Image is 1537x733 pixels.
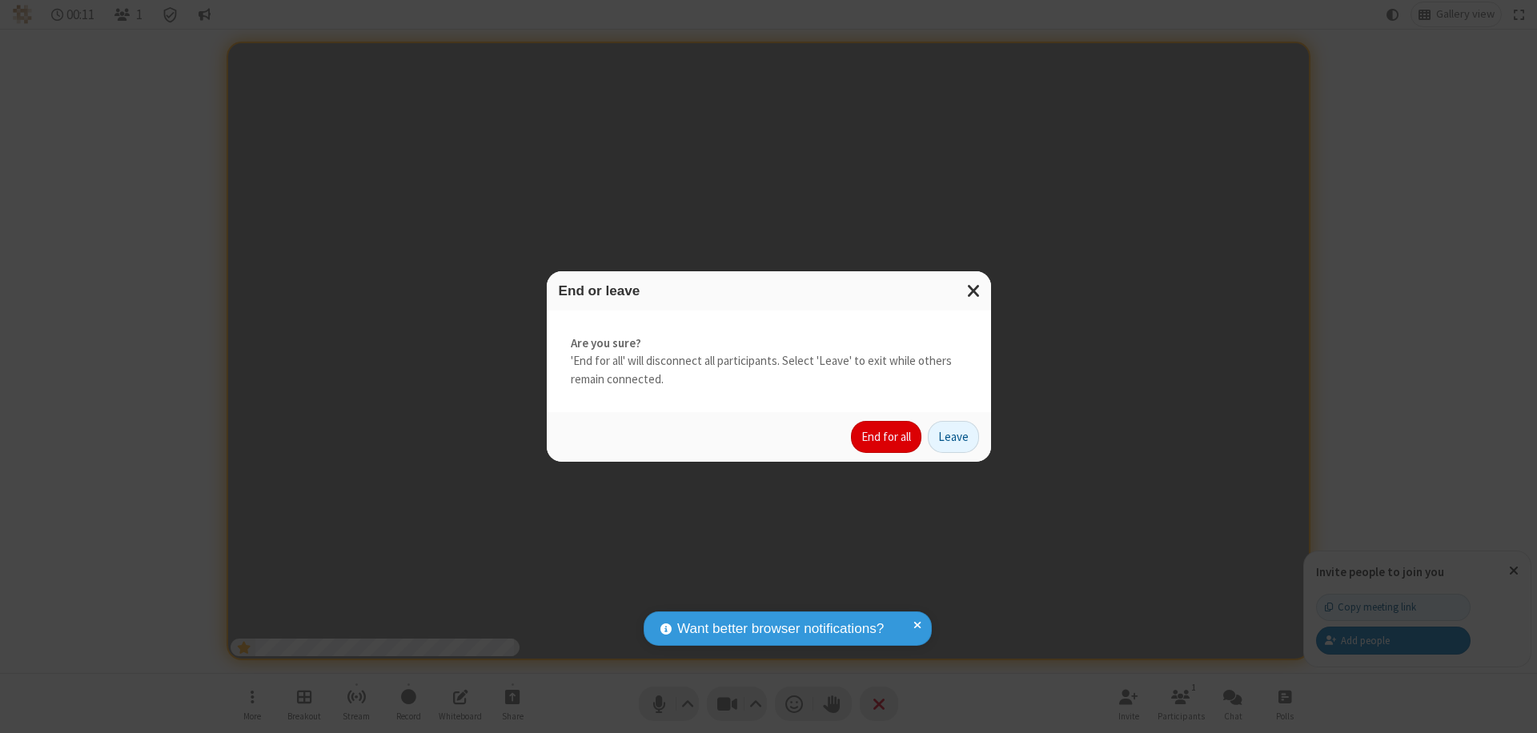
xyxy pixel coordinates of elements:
span: Want better browser notifications? [677,619,884,639]
h3: End or leave [559,283,979,298]
button: Leave [928,421,979,453]
strong: Are you sure? [571,334,967,353]
button: End for all [851,421,921,453]
button: Close modal [957,271,991,310]
div: 'End for all' will disconnect all participants. Select 'Leave' to exit while others remain connec... [547,310,991,413]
